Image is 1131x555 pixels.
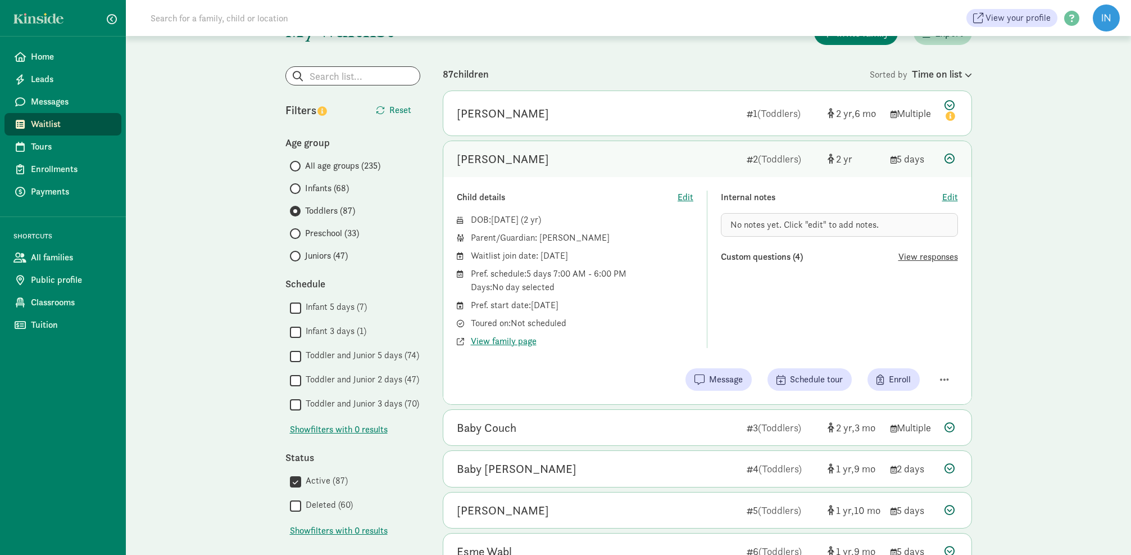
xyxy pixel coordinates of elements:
[471,213,694,227] div: DOB: ( )
[301,397,419,410] label: Toddler and Junior 3 days (70)
[891,151,935,166] div: 5 days
[471,267,694,294] div: Pref. schedule: 5 days 7:00 AM - 6:00 PM Days: No day selected
[457,460,576,478] div: Baby Dunn
[721,250,898,264] div: Custom questions (4)
[985,11,1051,25] span: View your profile
[4,158,121,181] a: Enrollments
[31,118,112,131] span: Waitlist
[758,462,802,475] span: (Toddlers)
[4,136,121,158] a: Tours
[836,504,854,517] span: 1
[870,66,972,82] div: Sorted by
[758,152,801,165] span: (Toddlers)
[367,99,420,121] button: Reset
[471,335,537,348] button: View family page
[301,498,353,512] label: Deleted (60)
[867,368,920,391] button: Enroll
[836,421,855,434] span: 2
[290,423,388,436] button: Showfilters with 0 results
[457,502,549,520] div: Rory Nichols
[4,181,121,203] a: Payments
[747,461,819,476] div: 4
[305,249,348,263] span: Juniors (47)
[471,249,694,263] div: Waitlist join date: [DATE]
[898,250,958,264] button: View responses
[747,503,819,518] div: 5
[678,191,693,204] button: Edit
[471,299,694,312] div: Pref. start date: [DATE]
[301,300,367,314] label: Infant 5 days (7)
[709,373,743,386] span: Message
[1075,501,1131,555] iframe: Chat Widget
[4,314,121,336] a: Tuition
[767,368,852,391] button: Schedule tour
[4,113,121,136] a: Waitlist
[4,269,121,291] a: Public profile
[285,450,420,465] div: Status
[758,421,801,434] span: (Toddlers)
[828,420,882,435] div: [object Object]
[836,152,852,165] span: 2
[31,163,112,176] span: Enrollments
[301,349,419,362] label: Toddler and Junior 5 days (74)
[855,421,875,434] span: 3
[685,368,752,391] button: Message
[491,214,519,225] span: [DATE]
[891,420,935,435] div: Multiple
[457,105,549,123] div: Asher Porton
[31,73,112,86] span: Leads
[305,182,349,195] span: Infants (68)
[285,19,420,41] h1: My waitlist
[290,524,388,538] span: Show filters with 0 results
[471,317,694,330] div: Toured on: Not scheduled
[31,251,112,264] span: All families
[828,503,882,518] div: [object Object]
[891,106,935,121] div: Multiple
[443,66,870,82] div: 87 children
[31,50,112,64] span: Home
[721,191,942,204] div: Internal notes
[747,151,819,166] div: 2
[4,91,121,113] a: Messages
[31,185,112,198] span: Payments
[31,95,112,109] span: Messages
[854,504,880,517] span: 10
[891,503,935,518] div: 5 days
[4,246,121,269] a: All families
[301,373,419,386] label: Toddler and Junior 2 days (47)
[285,276,420,291] div: Schedule
[942,191,958,204] button: Edit
[889,373,911,386] span: Enroll
[730,219,879,231] span: No notes yet. Click "edit" to add notes.
[305,204,355,218] span: Toddlers (87)
[524,214,538,225] span: 2
[471,231,694,245] div: Parent/Guardian: [PERSON_NAME]
[31,296,112,309] span: Classrooms
[31,273,112,287] span: Public profile
[836,107,855,120] span: 2
[31,140,112,154] span: Tours
[457,150,549,168] div: Joel Brenowitz
[790,373,843,386] span: Schedule tour
[285,102,353,119] div: Filters
[305,227,359,240] span: Preschool (33)
[301,324,366,338] label: Infant 3 days (1)
[828,106,882,121] div: [object Object]
[4,46,121,68] a: Home
[301,474,348,488] label: Active (87)
[855,107,876,120] span: 6
[4,291,121,314] a: Classrooms
[290,524,388,538] button: Showfilters with 0 results
[31,318,112,332] span: Tuition
[828,461,882,476] div: [object Object]
[747,420,819,435] div: 3
[912,66,972,82] div: Time on list
[285,135,420,150] div: Age group
[758,504,801,517] span: (Toddlers)
[457,419,516,437] div: Baby Couch
[747,106,819,121] div: 1
[144,7,459,29] input: Search for a family, child or location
